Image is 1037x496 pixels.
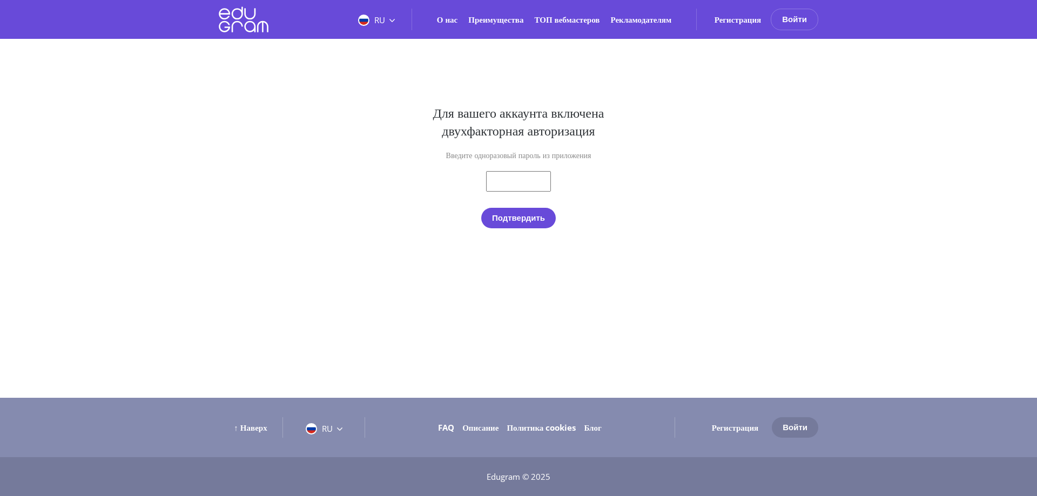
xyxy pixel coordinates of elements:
[462,422,499,433] a: Описание
[468,14,523,25] a: Преимущества
[715,14,762,25] a: Регистрация
[481,208,556,228] button: Подтвердить
[438,422,454,433] a: FAQ
[712,422,759,433] a: Регистрация
[534,14,600,25] a: ТОП вебмастеров
[408,150,629,160] div: Введите одноразовый пароль из приложения
[507,422,576,433] a: Политика cookies
[437,14,457,25] a: О нас
[584,422,601,433] a: Блог
[234,422,267,433] a: ↑ Наверх
[408,104,629,139] div: Для вашего аккаунта включена двухфакторная авторизация
[181,471,856,482] div: Edugram © 2025
[772,417,818,438] button: Войти
[374,15,385,25] span: RU
[771,9,818,30] button: Войти
[610,14,671,25] a: Рекламодателям
[322,423,333,434] span: RU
